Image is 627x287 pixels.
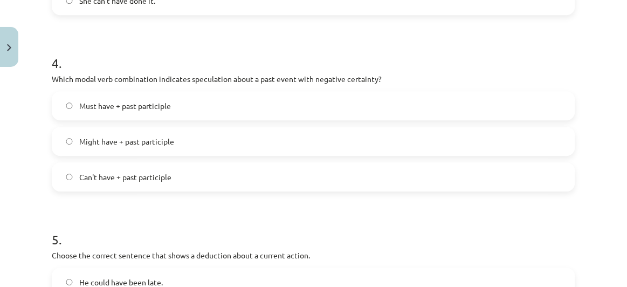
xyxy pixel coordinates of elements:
input: Might have + past participle [66,138,73,145]
h1: 4 . [52,37,575,70]
h1: 5 . [52,213,575,247]
input: Can't have + past participle [66,174,73,181]
p: Choose the correct sentence that shows a deduction about a current action. [52,250,575,261]
span: Can't have + past participle [79,172,171,183]
p: Which modal verb combination indicates speculation about a past event with negative certainty? [52,73,575,85]
input: Must have + past participle [66,102,73,110]
span: Must have + past participle [79,100,171,112]
span: Might have + past participle [79,136,174,147]
input: He could have been late. [66,279,73,286]
img: icon-close-lesson-0947bae3869378f0d4975bcd49f059093ad1ed9edebbc8119c70593378902aed.svg [7,44,11,51]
